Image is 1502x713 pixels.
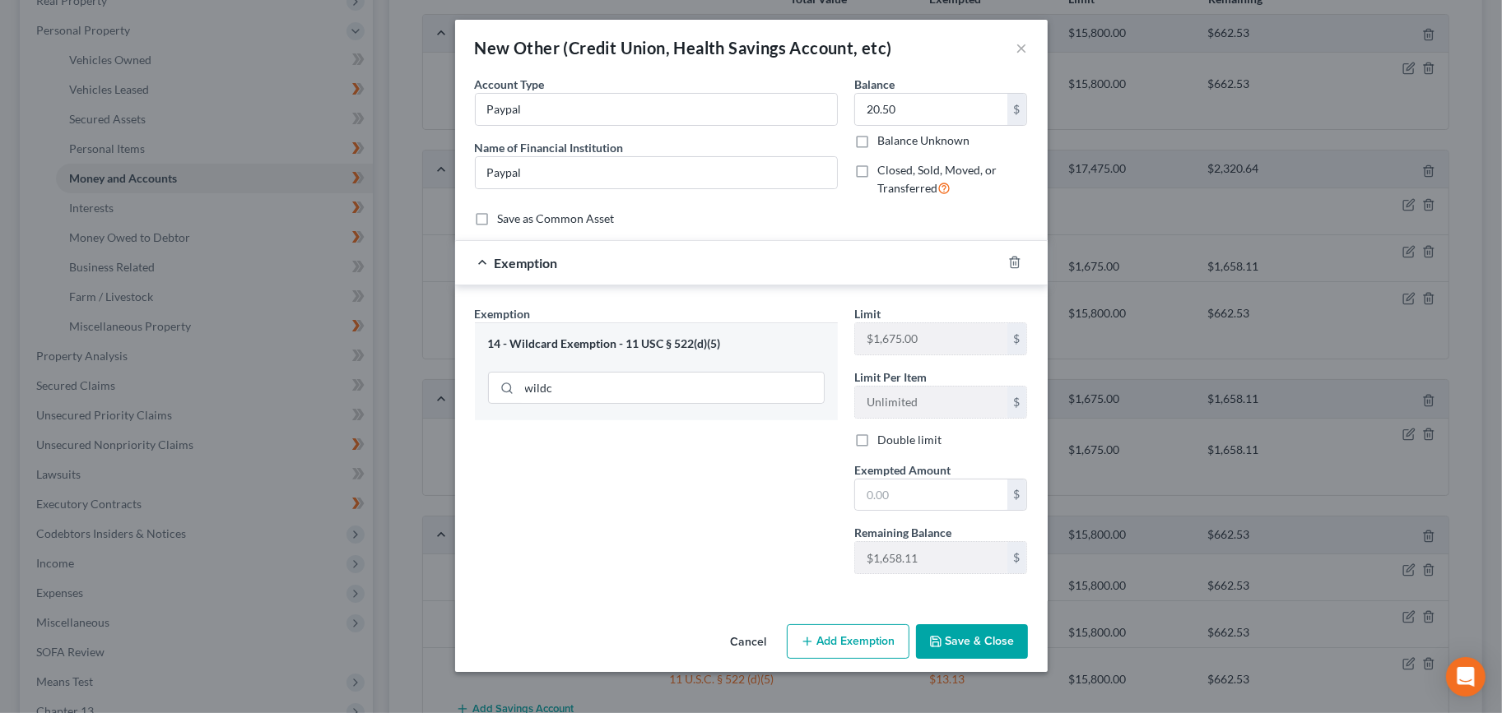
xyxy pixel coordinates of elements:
[495,255,558,271] span: Exemption
[787,624,909,659] button: Add Exemption
[916,624,1028,659] button: Save & Close
[854,524,951,541] label: Remaining Balance
[1007,387,1027,418] div: $
[1446,657,1486,697] div: Open Intercom Messenger
[854,368,927,386] label: Limit Per Item
[488,336,825,352] div: 14 - Wildcard Exemption - 11 USC § 522(d)(5)
[718,626,780,659] button: Cancel
[855,387,1007,418] input: --
[475,141,624,155] span: Name of Financial Institution
[1007,323,1027,354] div: $
[854,307,881,321] span: Limit
[855,479,1007,511] input: 0.00
[498,211,615,227] label: Save as Common Asset
[855,94,1007,125] input: 0.00
[1016,38,1028,58] button: ×
[855,542,1007,573] input: --
[877,432,942,448] label: Double limit
[1007,94,1027,125] div: $
[854,76,895,93] label: Balance
[475,76,545,93] label: Account Type
[854,463,951,477] span: Exempted Amount
[519,373,824,404] input: Search exemption rules...
[476,157,837,188] input: Enter name...
[476,94,837,125] input: Credit Union, HSA, etc
[1007,479,1027,511] div: $
[877,132,970,149] label: Balance Unknown
[855,323,1007,354] input: --
[475,307,531,321] span: Exemption
[877,163,997,195] span: Closed, Sold, Moved, or Transferred
[1007,542,1027,573] div: $
[475,36,892,59] div: New Other (Credit Union, Health Savings Account, etc)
